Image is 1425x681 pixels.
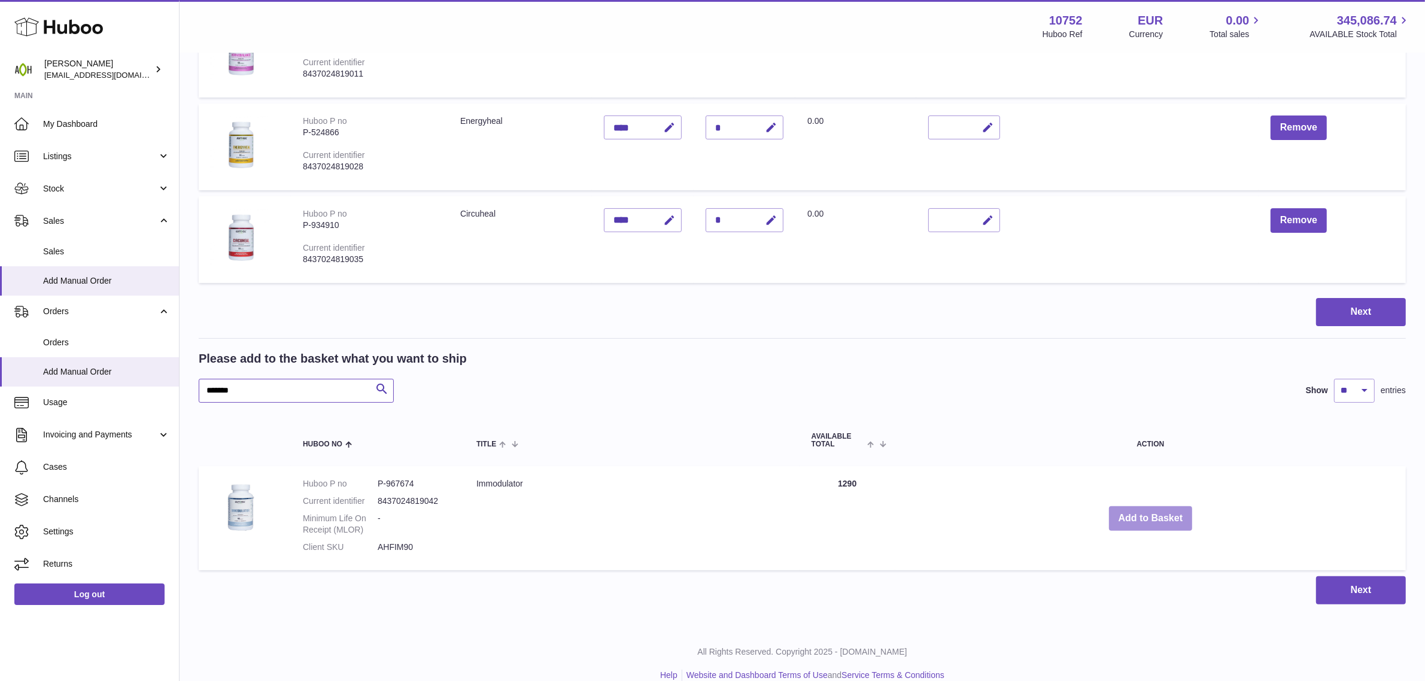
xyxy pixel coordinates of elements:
img: Hormobalance [211,23,271,83]
a: Service Terms & Conditions [841,670,944,680]
span: Channels [43,494,170,505]
a: 345,086.74 AVAILABLE Stock Total [1309,13,1411,40]
div: Huboo Ref [1043,29,1083,40]
div: 8437024819028 [303,161,436,172]
dd: AHFIM90 [378,542,452,553]
img: Circuheal [211,208,271,268]
a: Help [660,670,677,680]
dd: - [378,513,452,536]
div: Current identifier [303,243,365,253]
span: Settings [43,526,170,537]
td: Immodulator [464,466,800,570]
span: [EMAIL_ADDRESS][DOMAIN_NAME] [44,70,176,80]
span: Orders [43,306,157,317]
button: Remove [1271,208,1327,233]
dt: Huboo P no [303,478,378,490]
span: Usage [43,397,170,408]
img: Immodulator [211,478,271,538]
div: P-934910 [303,220,436,231]
div: 8437024819011 [303,68,436,80]
span: AVAILABLE Stock Total [1309,29,1411,40]
img: Energyheal [211,115,271,175]
span: Stock [43,183,157,194]
strong: 10752 [1049,13,1083,29]
a: Log out [14,583,165,605]
span: Cases [43,461,170,473]
li: and [682,670,944,681]
div: Huboo P no [303,209,347,218]
a: Website and Dashboard Terms of Use [686,670,828,680]
td: 1290 [800,466,895,570]
span: Add Manual Order [43,275,170,287]
span: 0.00 [1226,13,1250,29]
span: Orders [43,337,170,348]
div: Current identifier [303,150,365,160]
div: [PERSON_NAME] [44,58,152,81]
span: 345,086.74 [1337,13,1397,29]
dt: Current identifier [303,495,378,507]
span: entries [1381,385,1406,396]
img: internalAdmin-10752@internal.huboo.com [14,60,32,78]
label: Show [1306,385,1328,396]
td: Energyheal [448,104,592,190]
span: Invoicing and Payments [43,429,157,440]
strong: EUR [1138,13,1163,29]
span: AVAILABLE Total [812,433,865,448]
span: Huboo no [303,440,342,448]
div: Current identifier [303,57,365,67]
h2: Please add to the basket what you want to ship [199,351,467,367]
dt: Client SKU [303,542,378,553]
button: Remove [1271,115,1327,140]
span: 0.00 [807,209,824,218]
span: Sales [43,215,157,227]
p: All Rights Reserved. Copyright 2025 - [DOMAIN_NAME] [189,646,1415,658]
button: Add to Basket [1109,506,1193,531]
span: Sales [43,246,170,257]
span: My Dashboard [43,118,170,130]
span: Title [476,440,496,448]
th: Action [895,421,1406,460]
span: Add Manual Order [43,366,170,378]
div: P-524866 [303,127,436,138]
dd: 8437024819042 [378,495,452,507]
span: Returns [43,558,170,570]
span: Listings [43,151,157,162]
div: 8437024819035 [303,254,436,265]
button: Next [1316,298,1406,326]
dd: P-967674 [378,478,452,490]
button: Next [1316,576,1406,604]
td: Hormobalance [448,11,592,98]
a: 0.00 Total sales [1210,13,1263,40]
span: Total sales [1210,29,1263,40]
div: Currency [1129,29,1163,40]
td: Circuheal [448,196,592,283]
span: 0.00 [807,116,824,126]
div: Huboo P no [303,116,347,126]
dt: Minimum Life On Receipt (MLOR) [303,513,378,536]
